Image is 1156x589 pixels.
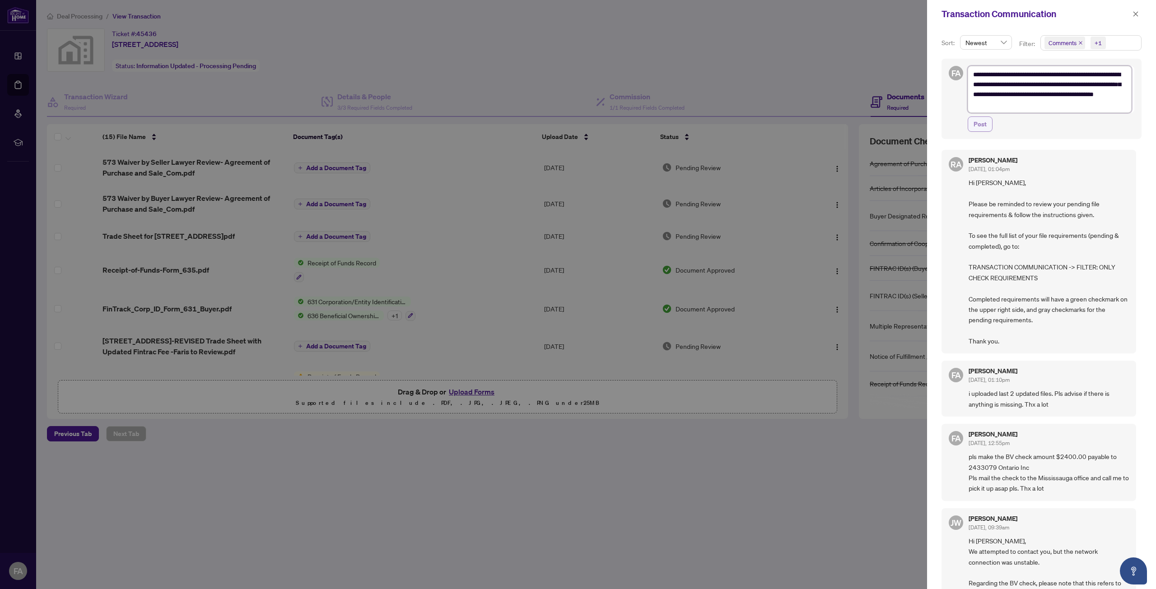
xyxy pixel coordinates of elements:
h5: [PERSON_NAME] [969,515,1017,522]
div: Transaction Communication [942,7,1130,21]
span: RA [951,158,962,171]
span: [DATE], 09:39am [969,524,1009,531]
p: Filter: [1019,39,1036,49]
span: Comments [1049,38,1077,47]
p: Sort: [942,38,956,48]
button: Post [968,116,993,132]
span: close [1078,41,1083,45]
span: [DATE], 12:55pm [969,440,1010,446]
span: [DATE], 01:10pm [969,376,1010,383]
span: pls make the BV check amount $2400.00 payable to 2433079 Ontario Inc Pls mail the check to the Mi... [969,451,1129,494]
span: [DATE], 01:04pm [969,166,1010,172]
button: Open asap [1120,557,1147,584]
span: Comments [1044,37,1085,49]
span: close [1133,11,1139,17]
span: FA [951,369,961,381]
span: FA [951,432,961,445]
h5: [PERSON_NAME] [969,368,1017,374]
span: FA [951,67,961,79]
div: +1 [1095,38,1102,47]
h5: [PERSON_NAME] [969,157,1017,163]
span: Hi [PERSON_NAME], Please be reminded to review your pending file requirements & follow the instru... [969,177,1129,346]
span: JW [951,516,961,529]
span: i uploaded last 2 updated files. Pls advise if there is anything is missing. Thx a lot [969,388,1129,409]
h5: [PERSON_NAME] [969,431,1017,437]
span: Post [974,117,987,131]
span: Newest [965,36,1007,49]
